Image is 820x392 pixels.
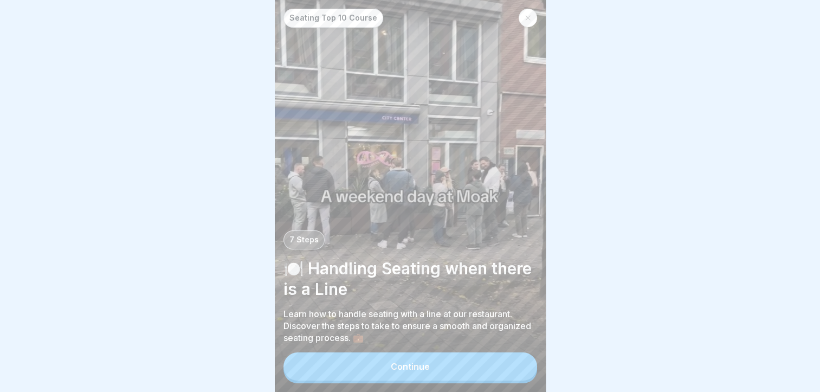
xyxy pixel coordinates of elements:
[283,352,537,381] button: Continue
[391,362,430,371] div: Continue
[289,235,319,245] p: 7 Steps
[289,14,377,23] p: Seating Top 10 Course
[283,308,537,344] p: Learn how to handle seating with a line at our restaurant. Discover the steps to take to ensure a...
[283,258,537,299] p: 🍽️ Handling Seating when there is a Line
